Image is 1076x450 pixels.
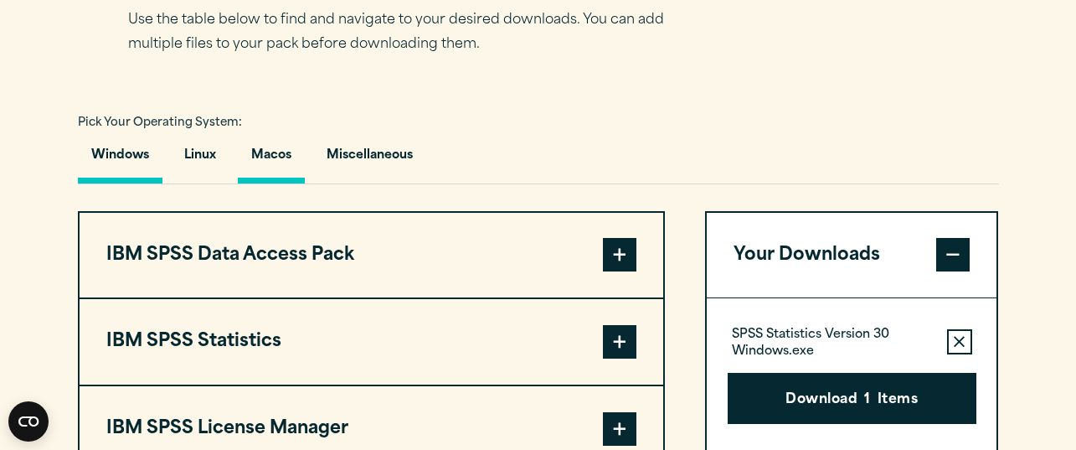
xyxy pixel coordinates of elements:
button: Download1Items [728,373,976,425]
p: SPSS Statistics Version 30 Windows.exe [732,327,934,360]
span: 1 [864,390,870,411]
span: Pick Your Operating System: [78,117,242,128]
button: Open CMP widget [8,401,49,442]
p: Use the table below to find and navigate to your desired downloads. You can add multiple files to... [128,8,689,57]
button: Windows [78,136,162,184]
button: Your Downloads [707,213,997,298]
button: Linux [171,136,229,184]
button: IBM SPSS Data Access Pack [80,213,663,298]
button: IBM SPSS Statistics [80,299,663,385]
button: Miscellaneous [313,136,426,184]
button: Macos [238,136,305,184]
